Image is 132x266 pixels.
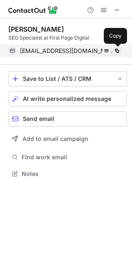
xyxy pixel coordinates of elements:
[23,95,111,102] span: AI write personalized message
[23,115,54,122] span: Send email
[8,151,127,163] button: Find work email
[8,5,58,15] img: ContactOut v5.3.10
[22,170,124,178] span: Notes
[8,168,127,180] button: Notes
[8,131,127,146] button: Add to email campaign
[8,34,127,42] div: SEO Specialist at First Page Digital
[8,111,127,126] button: Send email
[22,136,88,142] span: Add to email campaign
[8,25,64,33] div: [PERSON_NAME]
[8,71,127,86] button: save-profile-one-click
[23,75,112,82] div: Save to List / ATS / CRM
[22,153,124,161] span: Find work email
[20,47,115,55] span: [EMAIL_ADDRESS][DOMAIN_NAME]
[8,91,127,106] button: AI write personalized message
